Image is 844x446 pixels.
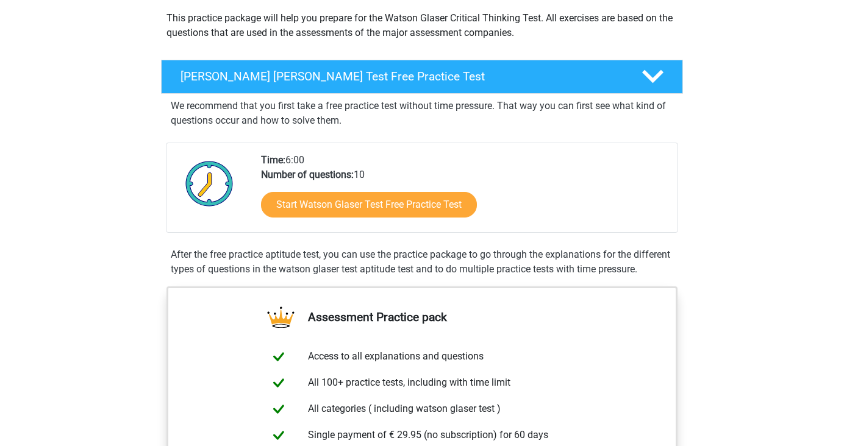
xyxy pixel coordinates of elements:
p: This practice package will help you prepare for the Watson Glaser Critical Thinking Test. All exe... [166,11,678,40]
div: After the free practice aptitude test, you can use the practice package to go through the explana... [166,247,678,277]
div: 6:00 10 [252,153,677,232]
a: Start Watson Glaser Test Free Practice Test [261,192,477,218]
img: Clock [179,153,240,214]
h4: [PERSON_NAME] [PERSON_NAME] Test Free Practice Test [181,69,622,83]
b: Number of questions: [261,169,354,180]
a: [PERSON_NAME] [PERSON_NAME] Test Free Practice Test [156,60,688,94]
b: Time: [261,154,285,166]
p: We recommend that you first take a free practice test without time pressure. That way you can fir... [171,99,673,128]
